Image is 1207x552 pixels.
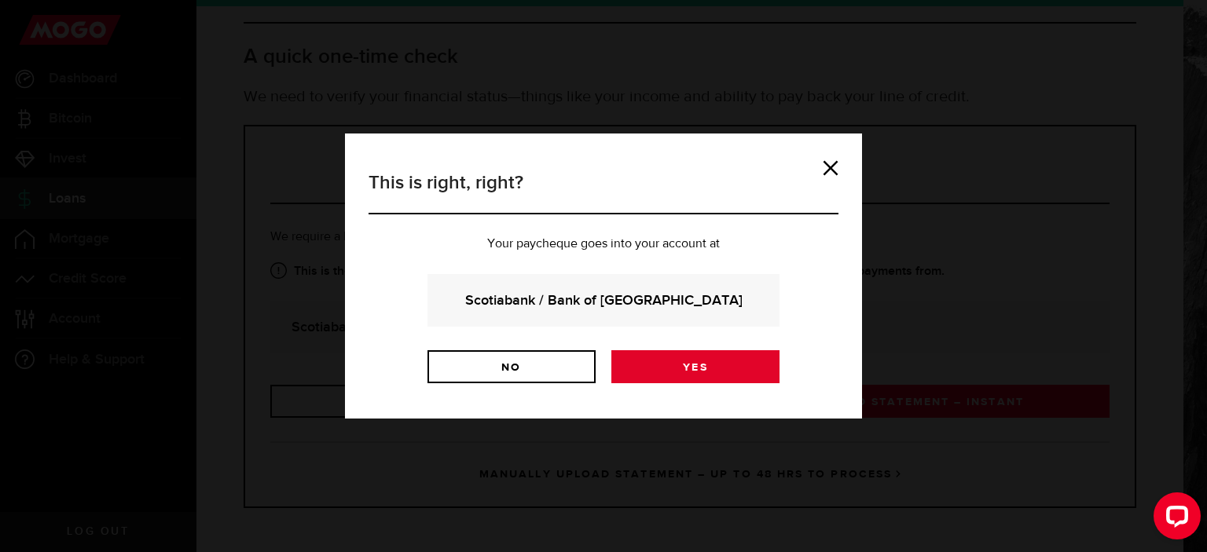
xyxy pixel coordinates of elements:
strong: Scotiabank / Bank of [GEOGRAPHIC_DATA] [449,290,758,311]
p: Your paycheque goes into your account at [369,238,838,250]
h3: This is right, right? [369,169,838,214]
a: Yes [611,350,780,383]
iframe: LiveChat chat widget [1141,486,1207,552]
a: No [427,350,596,383]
